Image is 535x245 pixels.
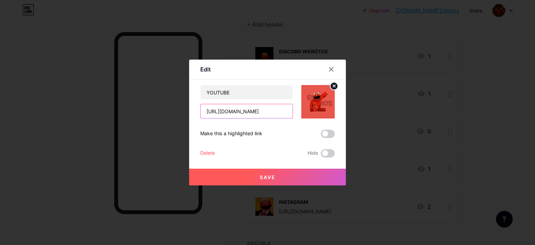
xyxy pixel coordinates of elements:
div: Make this a highlighted link [200,130,262,138]
img: link_thumbnail [301,85,335,118]
span: Hide [308,149,318,158]
span: Save [260,174,276,180]
button: Save [189,169,346,185]
div: Delete [200,149,215,158]
div: Edit [200,65,211,74]
input: Title [201,85,293,99]
input: URL [201,104,293,118]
